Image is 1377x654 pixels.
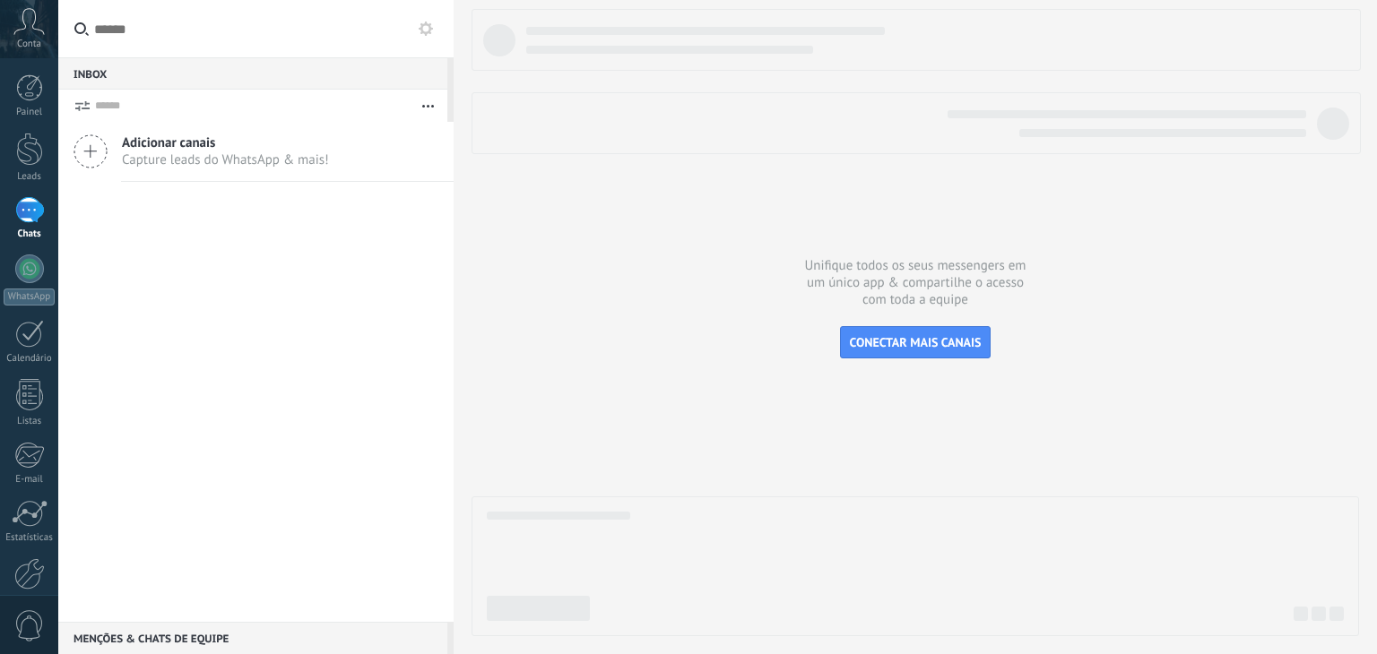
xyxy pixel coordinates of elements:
div: E-mail [4,474,56,486]
button: CONECTAR MAIS CANAIS [840,326,992,358]
span: Adicionar canais [122,134,329,151]
div: Calendário [4,353,56,365]
span: CONECTAR MAIS CANAIS [850,334,982,350]
div: WhatsApp [4,288,55,305]
div: Inbox [58,57,447,90]
div: Leads [4,171,56,183]
div: Painel [4,107,56,118]
div: Listas [4,416,56,427]
div: Chats [4,228,56,240]
div: Menções & Chats de equipe [58,622,447,654]
span: Capture leads do WhatsApp & mais! [122,151,329,168]
div: Estatísticas [4,532,56,544]
span: Conta [17,39,41,50]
